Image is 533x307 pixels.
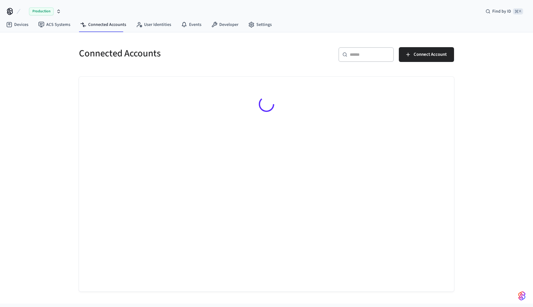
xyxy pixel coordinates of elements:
[75,19,131,30] a: Connected Accounts
[481,6,528,17] div: Find by ID⌘ K
[243,19,277,30] a: Settings
[399,47,454,62] button: Connect Account
[206,19,243,30] a: Developer
[79,47,263,60] h5: Connected Accounts
[176,19,206,30] a: Events
[131,19,176,30] a: User Identities
[513,8,523,14] span: ⌘ K
[492,8,511,14] span: Find by ID
[29,7,54,15] span: Production
[414,51,447,59] span: Connect Account
[1,19,33,30] a: Devices
[33,19,75,30] a: ACS Systems
[518,291,526,301] img: SeamLogoGradient.69752ec5.svg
